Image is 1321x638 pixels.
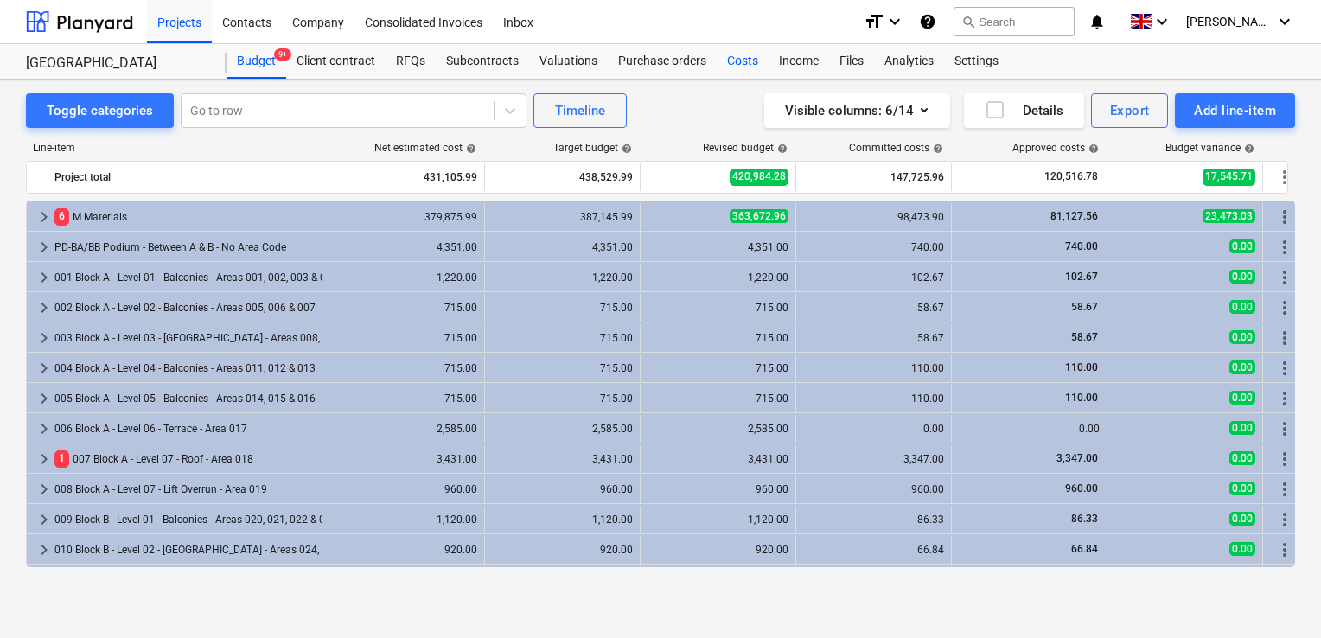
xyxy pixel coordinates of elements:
div: PD-BA/BB Podium - Between A & B - No Area Code [54,233,322,261]
span: help [618,144,632,154]
div: M Materials [54,203,322,231]
div: 960.00 [803,483,944,495]
span: keyboard_arrow_right [34,237,54,258]
div: Analytics [874,44,944,79]
div: 920.00 [648,544,788,556]
span: search [961,15,975,29]
div: Add line-item [1194,99,1276,122]
div: 004 Block A - Level 04 - Balconies - Areas 011, 012 & 013 [54,354,322,382]
div: 715.00 [648,302,788,314]
div: 4,351.00 [492,241,633,253]
div: 3,347.00 [803,453,944,465]
div: 715.00 [336,362,477,374]
div: 58.67 [803,302,944,314]
span: More actions [1274,539,1295,560]
div: 0.00 [803,423,944,435]
div: 740.00 [803,241,944,253]
div: 147,725.96 [803,163,944,191]
span: keyboard_arrow_right [34,388,54,409]
span: 960.00 [1063,482,1100,494]
span: More actions [1274,509,1295,530]
span: More actions [1274,418,1295,439]
div: 0.00 [959,423,1100,435]
div: Budget variance [1165,142,1254,154]
span: 0.00 [1229,300,1255,314]
div: 715.00 [492,392,633,405]
i: keyboard_arrow_down [884,11,905,32]
div: 2,585.00 [336,423,477,435]
div: 1,120.00 [336,514,477,526]
div: 960.00 [492,483,633,495]
div: Visible columns : 6/14 [785,99,929,122]
span: More actions [1274,207,1295,227]
span: keyboard_arrow_right [34,418,54,439]
span: 58.67 [1069,301,1100,313]
i: Knowledge base [919,11,936,32]
div: 715.00 [492,332,633,344]
div: 010 Block B - Level 02 - [GEOGRAPHIC_DATA] - Areas 024, 025, 026 & 027 [54,536,322,564]
span: More actions [1274,358,1295,379]
div: 715.00 [648,362,788,374]
span: 0.00 [1229,391,1255,405]
div: 58.67 [803,332,944,344]
span: 6 [54,208,69,225]
div: 715.00 [648,332,788,344]
a: RFQs [386,44,436,79]
div: 4,351.00 [336,241,477,253]
div: 011 Block B - Level 03 - Balconies - Areas 028, 029, 030, 031 [54,566,322,594]
div: 3,431.00 [336,453,477,465]
div: 3,431.00 [492,453,633,465]
span: 66.84 [1069,543,1100,555]
span: 102.67 [1063,271,1100,283]
span: 0.00 [1229,451,1255,465]
div: 003 Block A - Level 03 - [GEOGRAPHIC_DATA] - Areas 008, 009 & 010 [54,324,322,352]
a: Subcontracts [436,44,529,79]
span: More actions [1274,479,1295,500]
span: help [929,144,943,154]
a: Client contract [286,44,386,79]
span: keyboard_arrow_right [34,207,54,227]
div: Timeline [555,99,605,122]
div: Toggle categories [47,99,153,122]
div: Net estimated cost [374,142,476,154]
span: More actions [1274,167,1295,188]
div: 920.00 [492,544,633,556]
span: help [1241,144,1254,154]
span: keyboard_arrow_right [34,358,54,379]
span: 363,672.96 [730,209,788,223]
div: 008 Block A - Level 07 - Lift Overrun - Area 019 [54,475,322,503]
div: 431,105.99 [336,163,477,191]
span: keyboard_arrow_right [34,539,54,560]
a: Files [829,44,874,79]
span: keyboard_arrow_right [34,479,54,500]
div: Line-item [26,142,329,154]
span: 23,473.03 [1203,209,1255,223]
div: 009 Block B - Level 01 - Balconies - Areas 020, 021, 022 & 023 [54,506,322,533]
div: 2,585.00 [648,423,788,435]
div: 006 Block A - Level 06 - Terrace - Area 017 [54,415,322,443]
span: help [1085,144,1099,154]
a: Settings [944,44,1009,79]
button: Add line-item [1175,93,1295,128]
button: Toggle categories [26,93,174,128]
div: 4,351.00 [648,241,788,253]
span: 0.00 [1229,512,1255,526]
span: 110.00 [1063,392,1100,404]
span: 120,516.78 [1043,169,1100,184]
div: 110.00 [803,392,944,405]
div: 387,145.99 [492,211,633,223]
span: 17,545.71 [1203,169,1255,185]
div: [GEOGRAPHIC_DATA] [26,54,206,73]
span: More actions [1274,267,1295,288]
div: 86.33 [803,514,944,526]
div: Valuations [529,44,608,79]
span: 1 [54,450,69,467]
span: 3,347.00 [1055,452,1100,464]
span: 0.00 [1229,542,1255,556]
div: Target budget [553,142,632,154]
div: Details [985,99,1063,122]
span: More actions [1274,297,1295,318]
button: Details [964,93,1084,128]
